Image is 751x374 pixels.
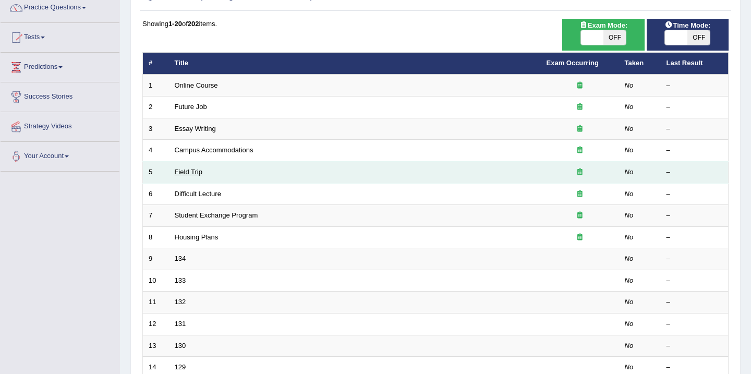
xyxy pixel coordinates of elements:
[143,205,169,227] td: 7
[619,53,661,75] th: Taken
[625,81,634,89] em: No
[1,23,119,49] a: Tests
[143,313,169,335] td: 12
[175,255,186,262] a: 134
[1,112,119,138] a: Strategy Videos
[143,292,169,313] td: 11
[667,167,723,177] div: –
[175,103,207,111] a: Future Job
[175,276,186,284] a: 133
[562,19,644,51] div: Show exams occurring in exams
[667,81,723,91] div: –
[547,102,613,112] div: Exam occurring question
[667,341,723,351] div: –
[625,363,634,371] em: No
[175,81,218,89] a: Online Course
[547,189,613,199] div: Exam occurring question
[1,53,119,79] a: Predictions
[661,53,729,75] th: Last Result
[575,20,632,31] span: Exam Mode:
[625,125,634,132] em: No
[143,162,169,184] td: 5
[143,53,169,75] th: #
[175,211,258,219] a: Student Exchange Program
[667,363,723,372] div: –
[625,168,634,176] em: No
[625,342,634,349] em: No
[667,211,723,221] div: –
[175,190,221,198] a: Difficult Lecture
[175,146,253,154] a: Campus Accommodations
[667,189,723,199] div: –
[625,255,634,262] em: No
[547,146,613,155] div: Exam occurring question
[143,248,169,270] td: 9
[175,363,186,371] a: 129
[1,82,119,108] a: Success Stories
[175,342,186,349] a: 130
[547,233,613,243] div: Exam occurring question
[1,142,119,168] a: Your Account
[625,320,634,328] em: No
[625,211,634,219] em: No
[625,190,634,198] em: No
[143,183,169,205] td: 6
[667,319,723,329] div: –
[143,335,169,357] td: 13
[667,276,723,286] div: –
[169,53,541,75] th: Title
[547,81,613,91] div: Exam occurring question
[143,226,169,248] td: 8
[175,125,216,132] a: Essay Writing
[667,124,723,134] div: –
[547,124,613,134] div: Exam occurring question
[667,254,723,264] div: –
[660,20,714,31] span: Time Mode:
[175,298,186,306] a: 132
[625,276,634,284] em: No
[687,30,710,45] span: OFF
[175,168,202,176] a: Field Trip
[625,233,634,241] em: No
[667,146,723,155] div: –
[188,20,199,28] b: 202
[142,19,729,29] div: Showing of items.
[667,102,723,112] div: –
[603,30,626,45] span: OFF
[168,20,182,28] b: 1-20
[175,320,186,328] a: 131
[625,103,634,111] em: No
[143,96,169,118] td: 2
[143,75,169,96] td: 1
[547,59,599,67] a: Exam Occurring
[667,233,723,243] div: –
[625,146,634,154] em: No
[175,233,219,241] a: Housing Plans
[667,297,723,307] div: –
[547,167,613,177] div: Exam occurring question
[547,211,613,221] div: Exam occurring question
[143,118,169,140] td: 3
[143,270,169,292] td: 10
[143,140,169,162] td: 4
[625,298,634,306] em: No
